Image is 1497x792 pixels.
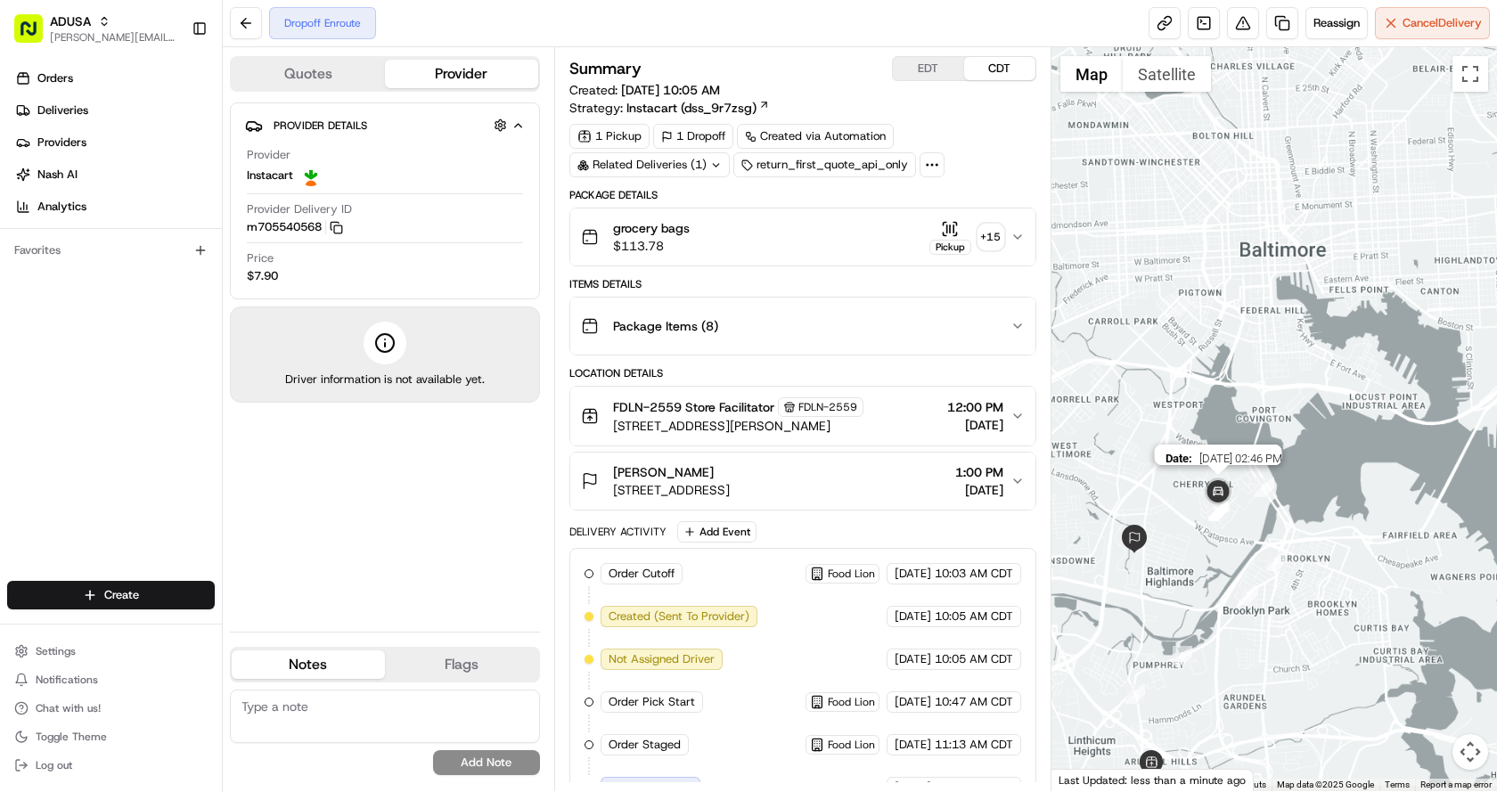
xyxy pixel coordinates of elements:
[36,673,98,687] span: Notifications
[1277,780,1374,789] span: Map data ©2025 Google
[613,463,714,481] span: [PERSON_NAME]
[569,366,1036,380] div: Location Details
[626,99,757,117] span: Instacart (dss_9r7zsg)
[7,667,215,692] button: Notifications
[929,240,971,255] div: Pickup
[1165,452,1191,465] span: Date :
[935,566,1013,582] span: 10:03 AM CDT
[1123,56,1211,92] button: Show satellite imagery
[18,260,32,274] div: 📗
[50,12,91,30] button: ADUSA
[7,696,215,721] button: Chat with us!
[828,567,875,581] span: Food Lion
[37,102,88,118] span: Deliveries
[613,398,774,416] span: FDLN-2559 Store Facilitator
[285,372,485,388] span: Driver information is not available yet.
[609,566,675,582] span: Order Cutoff
[1056,768,1115,791] a: Open this area in Google Maps (opens a new window)
[895,566,931,582] span: [DATE]
[1210,502,1230,521] div: 10
[7,192,222,221] a: Analytics
[1208,502,1228,521] div: 16
[929,220,1003,255] button: Pickup+15
[37,135,86,151] span: Providers
[569,81,720,99] span: Created:
[569,277,1036,291] div: Items Details
[935,608,1013,625] span: 10:05 AM CDT
[7,581,215,609] button: Create
[1313,15,1360,31] span: Reassign
[247,147,290,163] span: Provider
[1255,478,1274,497] div: 9
[61,170,292,188] div: Start new chat
[126,301,216,315] a: Powered byPylon
[1051,769,1254,791] div: Last Updated: less than a minute ago
[11,251,143,283] a: 📗Knowledge Base
[50,30,177,45] button: [PERSON_NAME][EMAIL_ADDRESS][PERSON_NAME][DOMAIN_NAME]
[7,753,215,778] button: Log out
[247,201,352,217] span: Provider Delivery ID
[1420,780,1492,789] a: Report a map error
[1266,551,1286,571] div: 8
[168,258,286,276] span: API Documentation
[947,416,1003,434] span: [DATE]
[569,61,642,77] h3: Summary
[947,398,1003,416] span: 12:00 PM
[1173,646,1192,665] div: 6
[7,7,184,50] button: ADUSA[PERSON_NAME][EMAIL_ADDRESS][PERSON_NAME][DOMAIN_NAME]
[895,694,931,710] span: [DATE]
[1208,501,1228,520] div: 20
[737,124,894,149] a: Created via Automation
[1125,684,1145,704] div: 5
[569,152,730,177] div: Related Deliveries (1)
[895,608,931,625] span: [DATE]
[955,463,1003,481] span: 1:00 PM
[1060,56,1123,92] button: Show street map
[247,219,343,235] button: m705540568
[613,237,690,255] span: $113.78
[7,236,215,265] div: Favorites
[37,167,78,183] span: Nash AI
[569,525,667,539] div: Delivery Activity
[609,651,715,667] span: Not Assigned Driver
[61,188,225,202] div: We're available if you need us!
[36,730,107,744] span: Toggle Theme
[1452,56,1488,92] button: Toggle fullscreen view
[653,124,733,149] div: 1 Dropoff
[609,608,749,625] span: Created (Sent To Provider)
[18,170,50,202] img: 1736555255976-a54dd68f-1ca7-489b-9aae-adbdc363a1c4
[36,758,72,772] span: Log out
[1452,734,1488,770] button: Map camera controls
[613,481,730,499] span: [STREET_ADDRESS]
[232,650,385,679] button: Notes
[978,225,1003,249] div: + 15
[18,71,324,100] p: Welcome 👋
[895,737,931,753] span: [DATE]
[570,387,1035,445] button: FDLN-2559 Store FacilitatorFDLN-2559[STREET_ADDRESS][PERSON_NAME]12:00 PM[DATE]
[385,650,538,679] button: Flags
[7,128,222,157] a: Providers
[828,738,875,752] span: Food Lion
[1198,452,1281,465] span: [DATE] 02:46 PM
[569,124,650,149] div: 1 Pickup
[46,115,294,134] input: Clear
[274,118,367,133] span: Provider Details
[621,82,720,98] span: [DATE] 10:05 AM
[7,724,215,749] button: Toggle Theme
[7,64,222,93] a: Orders
[245,110,525,140] button: Provider Details
[626,99,770,117] a: Instacart (dss_9r7zsg)
[964,57,1035,80] button: CDT
[955,481,1003,499] span: [DATE]
[1133,764,1152,784] div: 4
[1403,15,1482,31] span: Cancel Delivery
[1238,585,1257,605] div: 7
[385,60,538,88] button: Provider
[7,639,215,664] button: Settings
[7,96,222,125] a: Deliveries
[36,258,136,276] span: Knowledge Base
[570,208,1035,265] button: grocery bags$113.78Pickup+15
[37,70,73,86] span: Orders
[36,644,76,658] span: Settings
